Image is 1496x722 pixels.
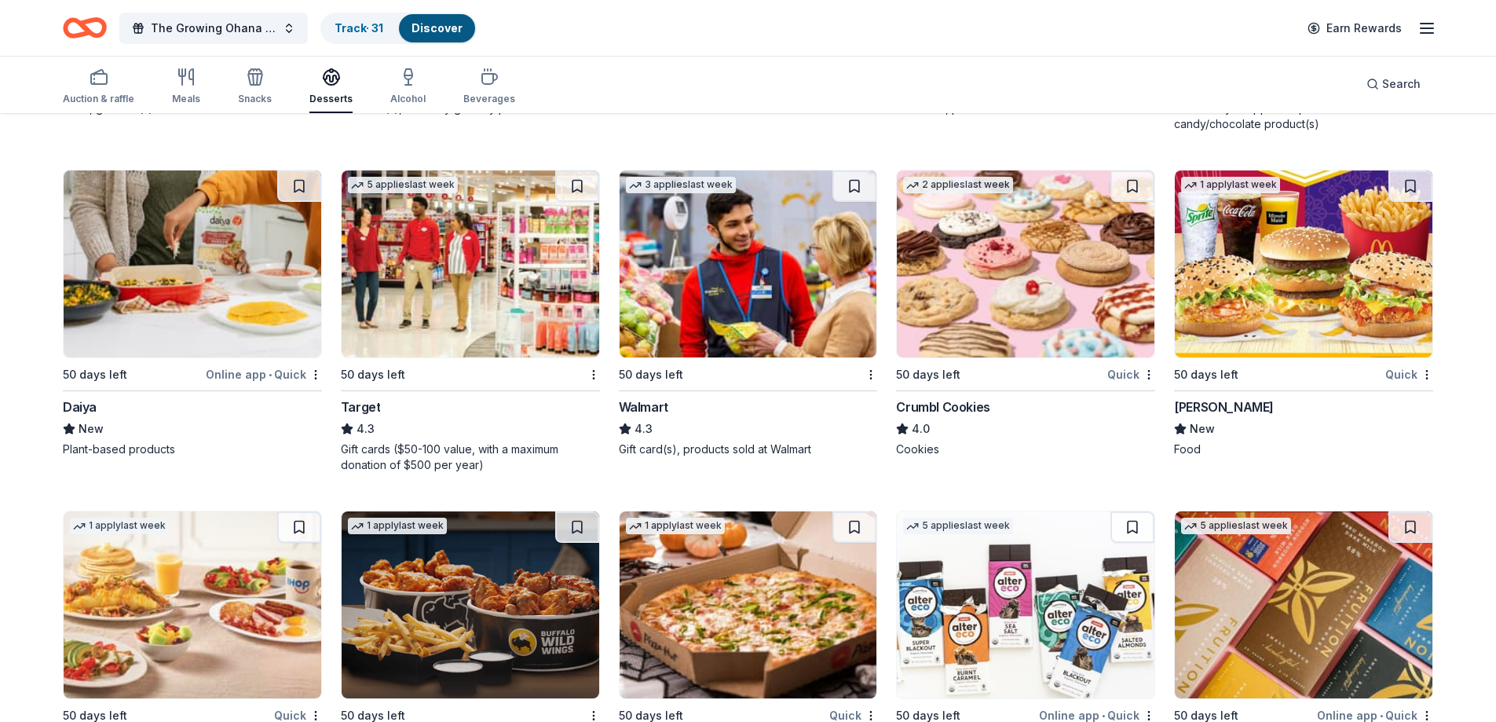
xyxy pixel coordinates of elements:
[620,511,877,698] img: Image for Pizza Hut
[341,170,600,473] a: Image for Target5 applieslast week50 days leftTarget4.3Gift cards ($50-100 value, with a maximum ...
[1354,68,1433,100] button: Search
[1107,365,1155,384] div: Quick
[348,177,458,193] div: 5 applies last week
[1174,398,1274,416] div: [PERSON_NAME]
[341,365,405,384] div: 50 days left
[1181,177,1280,193] div: 1 apply last week
[626,518,725,534] div: 1 apply last week
[390,61,426,113] button: Alcohol
[1181,518,1291,534] div: 5 applies last week
[63,61,134,113] button: Auction & raffle
[341,398,381,416] div: Target
[320,13,477,44] button: Track· 31Discover
[342,170,599,357] img: Image for Target
[620,170,877,357] img: Image for Walmart
[357,420,375,438] span: 4.3
[63,170,322,457] a: Image for Daiya50 days leftOnline app•QuickDaiyaNewPlant-based products
[897,170,1154,357] img: Image for Crumbl Cookies
[1190,420,1215,438] span: New
[172,93,200,105] div: Meals
[151,19,276,38] span: The Growing Ohana Fundraiser Gala
[269,368,272,381] span: •
[619,442,878,457] div: Gift card(s), products sold at Walmart
[896,170,1155,457] a: Image for Crumbl Cookies2 applieslast week50 days leftQuickCrumbl Cookies4.0Cookies
[63,93,134,105] div: Auction & raffle
[238,61,272,113] button: Snacks
[172,61,200,113] button: Meals
[635,420,653,438] span: 4.3
[309,93,353,105] div: Desserts
[463,61,515,113] button: Beverages
[912,420,930,438] span: 4.0
[64,511,321,698] img: Image for IHOP
[335,21,383,35] a: Track· 31
[238,93,272,105] div: Snacks
[63,398,97,416] div: Daiya
[411,21,463,35] a: Discover
[1382,75,1421,93] span: Search
[1174,101,1433,132] div: Individually wrapped or pouches of candy/chocolate product(s)
[463,93,515,105] div: Beverages
[896,365,960,384] div: 50 days left
[390,93,426,105] div: Alcohol
[1174,170,1433,457] a: Image for McDonald's1 applylast week50 days leftQuick[PERSON_NAME]NewFood
[1174,442,1433,457] div: Food
[79,420,104,438] span: New
[206,365,322,384] div: Online app Quick
[1174,365,1238,384] div: 50 days left
[896,442,1155,457] div: Cookies
[626,177,736,193] div: 3 applies last week
[1102,709,1105,722] span: •
[619,398,668,416] div: Walmart
[903,518,1013,534] div: 5 applies last week
[119,13,308,44] button: The Growing Ohana Fundraiser Gala
[63,365,127,384] div: 50 days left
[897,511,1154,698] img: Image for AlterEco Chocolates
[63,9,107,46] a: Home
[1175,511,1432,698] img: Image for Fruition Chocolate Works
[64,170,321,357] img: Image for Daiya
[309,61,353,113] button: Desserts
[619,365,683,384] div: 50 days left
[1175,170,1432,357] img: Image for McDonald's
[903,177,1013,193] div: 2 applies last week
[1385,365,1433,384] div: Quick
[70,518,169,534] div: 1 apply last week
[63,442,322,457] div: Plant-based products
[1298,14,1411,42] a: Earn Rewards
[348,518,447,534] div: 1 apply last week
[341,442,600,473] div: Gift cards ($50-100 value, with a maximum donation of $500 per year)
[896,398,989,416] div: Crumbl Cookies
[619,170,878,457] a: Image for Walmart3 applieslast week50 days leftWalmart4.3Gift card(s), products sold at Walmart
[342,511,599,698] img: Image for Buffalo Wild Wings
[1380,709,1383,722] span: •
